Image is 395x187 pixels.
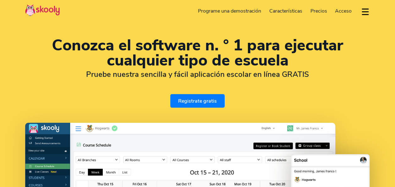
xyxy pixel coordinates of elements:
[335,8,352,14] span: Acceso
[25,70,370,79] h2: Pruebe nuestra sencilla y fácil aplicación escolar en línea GRATIS
[306,6,331,16] a: Precios
[331,6,356,16] a: Acceso
[194,6,266,16] a: Programe una demostración
[310,8,327,14] span: Precios
[361,4,370,19] button: dropdown menu
[265,6,306,16] a: Características
[25,4,60,16] img: Skooly
[25,38,370,68] h1: Conozca el software n. ° 1 para ejecutar cualquier tipo de escuela
[170,94,225,108] a: Registrate gratis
